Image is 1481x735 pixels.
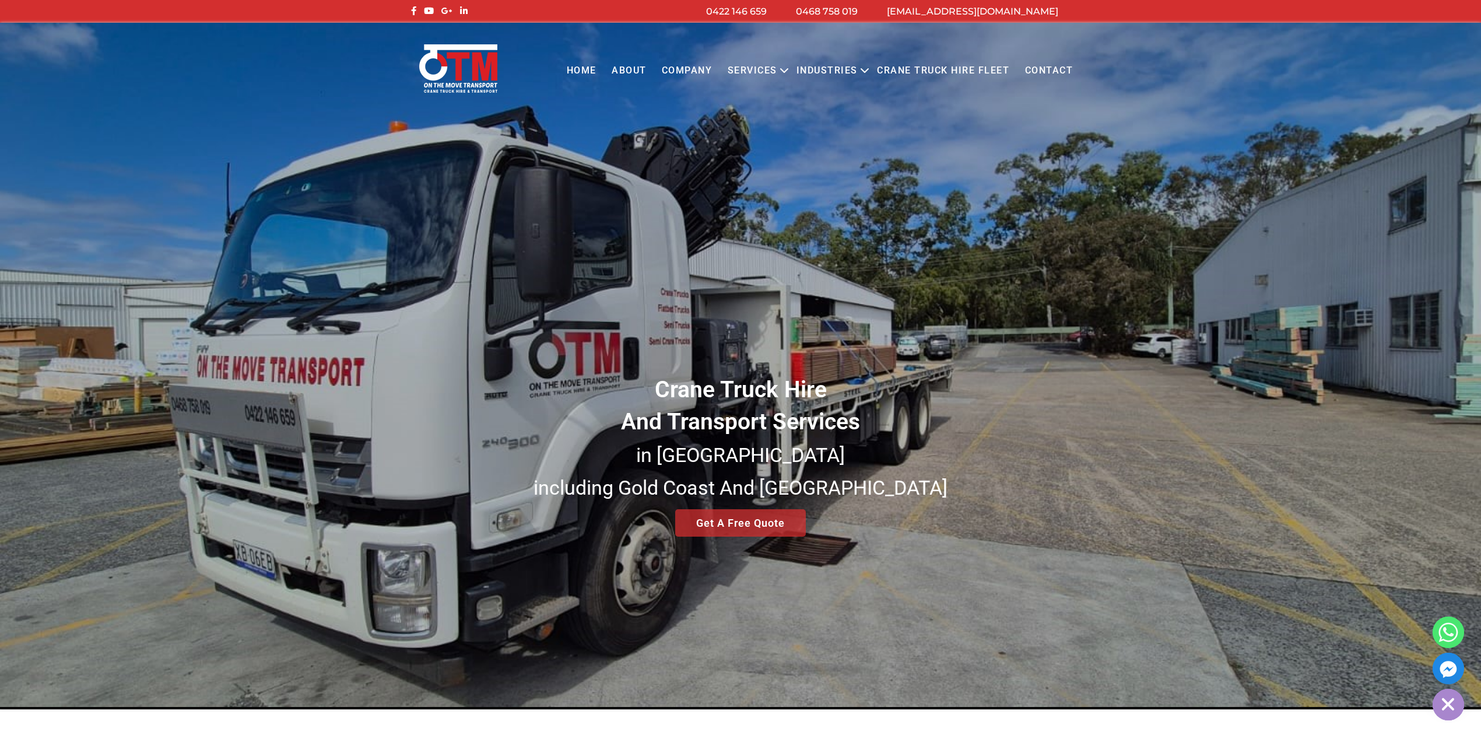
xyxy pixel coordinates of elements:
[887,6,1058,17] a: [EMAIL_ADDRESS][DOMAIN_NAME]
[604,55,654,87] a: About
[796,6,858,17] a: 0468 758 019
[706,6,767,17] a: 0422 146 659
[675,509,806,537] a: Get A Free Quote
[789,55,865,87] a: Industries
[1017,55,1080,87] a: Contact
[654,55,720,87] a: COMPANY
[559,55,603,87] a: Home
[720,55,785,87] a: Services
[1433,653,1464,684] a: Facebook_Messenger
[534,443,947,499] small: in [GEOGRAPHIC_DATA] including Gold Coast And [GEOGRAPHIC_DATA]
[1433,617,1464,648] a: Whatsapp
[869,55,1017,87] a: Crane Truck Hire Fleet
